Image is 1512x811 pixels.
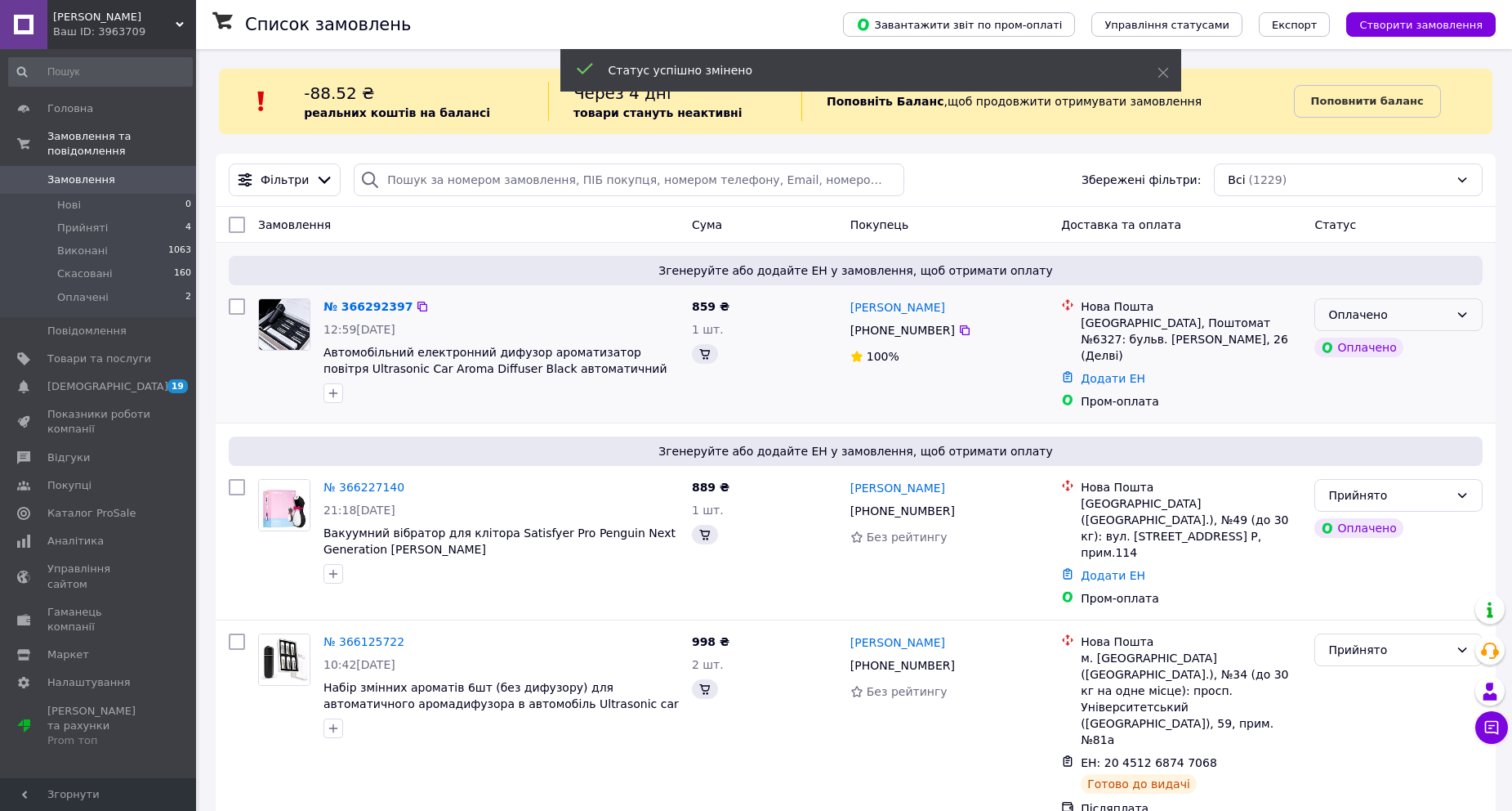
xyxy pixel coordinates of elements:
[323,681,679,710] a: Набір змінних ароматів 6шт (без дифузору) для автоматичного аромадифузора в автомобіль Ultrasonic...
[47,379,168,394] span: [DEMOGRAPHIC_DATA]
[1314,338,1403,357] div: Оплачено
[57,198,81,213] span: Нові
[867,350,899,363] span: 100%
[1346,12,1496,37] button: Створити замовлення
[304,83,374,103] span: -88.52 ₴
[323,346,667,392] a: Автомобільний електронний дифузор ароматизатор повітря Ultrasonic Car Aroma Diffuser Black автома...
[1081,372,1145,385] a: Додати ЕН
[258,479,310,531] a: Фото товару
[1081,756,1217,769] span: ЕН: 20 4512 6874 7068
[168,244,191,258] span: 1063
[1081,590,1301,607] div: Пром-оплата
[261,172,309,188] span: Фільтри
[692,323,724,336] span: 1 шт.
[8,57,193,87] input: Пошук
[1081,650,1301,748] div: м. [GEOGRAPHIC_DATA] ([GEOGRAPHIC_DATA].), №34 (до 30 кг на одне місце): просп. Університетський ...
[323,526,676,556] a: Вакуумний вібратор для клітора Satisfyer Pro Penguin Next Generation [PERSON_NAME]
[1259,12,1331,37] button: Експорт
[1081,393,1301,410] div: Пром-оплата
[258,298,310,351] a: Фото товару
[47,407,151,437] span: Показники роботи компанії
[47,506,136,521] span: Каталог ProSale
[245,15,411,34] h1: Список замовлень
[258,634,310,686] a: Фото товару
[1272,19,1318,31] span: Експорт
[259,480,310,531] img: Фото товару
[1359,19,1483,31] span: Створити замовлення
[1091,12,1242,37] button: Управління статусами
[1314,518,1403,538] div: Оплачено
[850,480,945,496] a: [PERSON_NAME]
[47,675,131,690] span: Налаштування
[259,299,310,350] img: Фото товару
[57,267,113,281] span: Скасовані
[174,267,191,281] span: 160
[1328,486,1449,504] div: Прийнято
[847,654,958,677] div: [PHONE_NUMBER]
[867,685,948,698] span: Без рейтингу
[47,562,151,591] span: Управління сайтом
[53,25,196,39] div: Ваш ID: 3963709
[47,534,104,549] span: Аналітика
[692,504,724,517] span: 1 шт.
[235,262,1476,279] span: Згенеруйте або додайте ЕН у замовлення, щоб отримати оплату
[57,290,109,305] span: Оплачені
[354,164,903,196] input: Пошук за номером замовлення, ПІБ покупця, номером телефону, Email, номером накладної
[47,450,90,465] span: Відгуки
[185,198,191,213] span: 0
[47,352,151,366] span: Товари та послуги
[1082,172,1201,188] span: Збережені фільтри:
[323,323,395,336] span: 12:59[DATE]
[692,300,729,313] span: 859 ₴
[573,106,743,119] b: товари стануть неактивні
[692,658,724,671] span: 2 шт.
[47,101,93,116] span: Головна
[57,221,108,235] span: Прийняті
[1328,306,1449,324] div: Оплачено
[847,500,958,522] div: [PHONE_NUMBER]
[249,89,274,114] img: :exclamation:
[323,635,404,648] a: № 366125722
[323,658,395,671] span: 10:42[DATE]
[47,647,89,662] span: Маркет
[827,95,944,108] b: Поповніть Баланс
[1081,495,1301,561] div: [GEOGRAPHIC_DATA] ([GEOGRAPHIC_DATA].), №49 (до 30 кг): вул. [STREET_ADDRESS] Р, прим.114
[1104,19,1229,31] span: Управління статусами
[47,733,151,748] div: Prom топ
[47,129,196,159] span: Замовлення та повідомлення
[47,478,91,493] span: Покупці
[1081,774,1197,794] div: Готово до видачі
[1330,17,1496,30] a: Створити замовлення
[1081,315,1301,364] div: [GEOGRAPHIC_DATA], Поштомат №6327: бульв. [PERSON_NAME], 26 (Делві)
[1249,173,1287,186] span: (1229)
[850,634,945,651] a: [PERSON_NAME]
[1081,298,1301,315] div: Нова Пошта
[1314,218,1356,231] span: Статус
[323,481,404,494] a: № 366227140
[867,531,948,544] span: Без рейтингу
[167,379,188,393] span: 19
[1081,479,1301,495] div: Нова Пошта
[850,299,945,316] a: [PERSON_NAME]
[801,82,1294,121] div: , щоб продовжити отримувати замовлення
[185,221,191,235] span: 4
[57,244,108,258] span: Виконані
[47,605,151,634] span: Гаманець компанії
[304,106,490,119] b: реальних коштів на балансі
[856,17,1062,32] span: Завантажити звіт по пром-оплаті
[1475,711,1508,744] button: Чат з покупцем
[47,704,151,749] span: [PERSON_NAME] та рахунки
[692,481,729,494] span: 889 ₴
[1294,85,1441,118] a: Поповнити баланс
[1081,634,1301,650] div: Нова Пошта
[47,324,127,338] span: Повідомлення
[47,173,115,187] span: Замовлення
[53,10,176,25] span: Koala
[259,634,310,685] img: Фото товару
[1081,569,1145,582] a: Додати ЕН
[692,635,729,648] span: 998 ₴
[1228,172,1245,188] span: Всі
